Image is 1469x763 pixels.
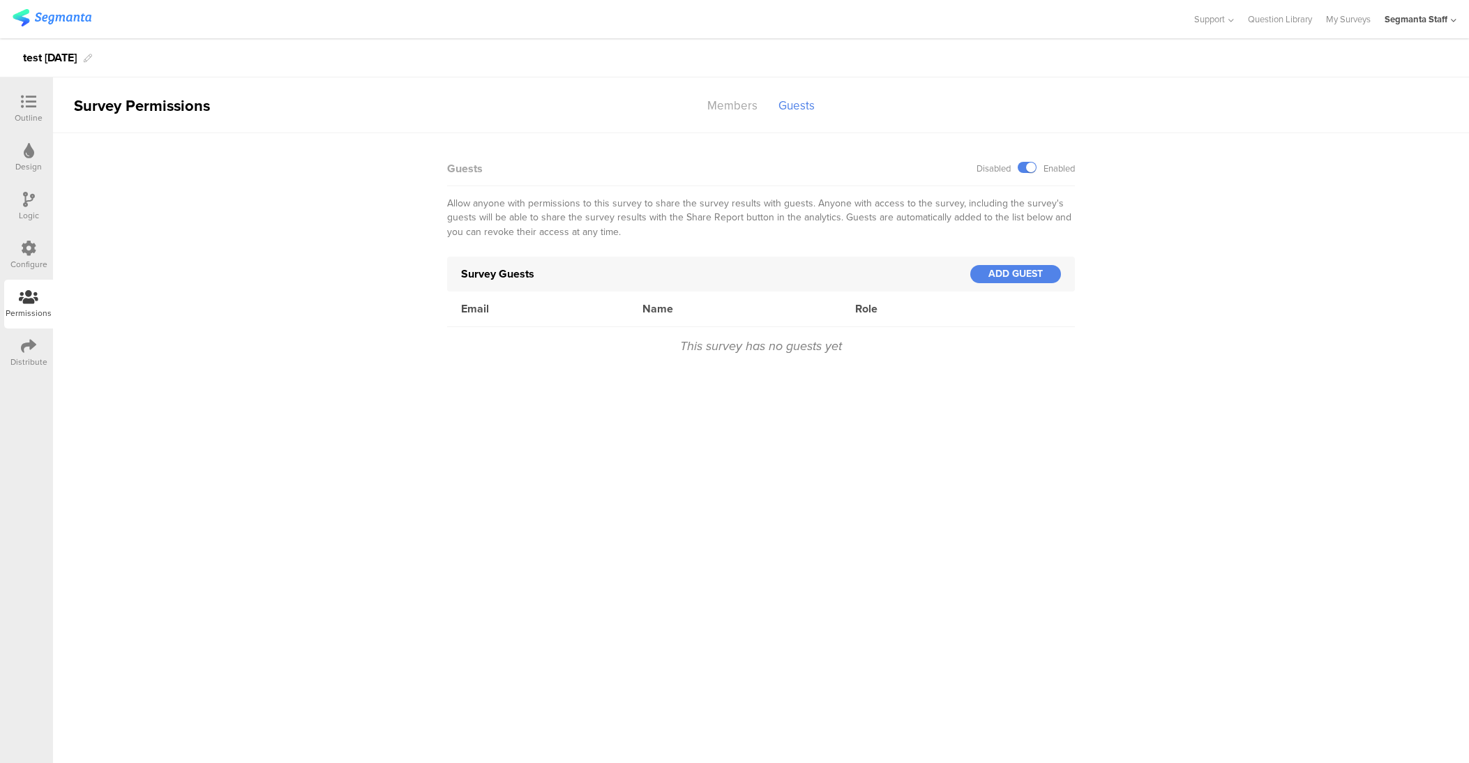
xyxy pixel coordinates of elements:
[1044,162,1075,175] div: Enabled
[841,301,1005,317] div: Role
[15,112,43,124] div: Outline
[461,266,970,282] div: Survey Guests
[970,265,1061,283] div: ADD GUEST
[1385,13,1447,26] div: Segmanta Staff
[977,162,1011,175] div: Disabled
[628,301,841,317] div: Name
[10,258,47,271] div: Configure
[23,47,77,69] div: test [DATE]
[53,94,213,117] div: Survey Permissions
[447,327,1075,365] div: This survey has no guests yet
[1194,13,1225,26] span: Support
[768,93,825,118] div: Guests
[10,356,47,368] div: Distribute
[447,301,628,317] div: Email
[13,9,91,27] img: segmanta logo
[447,186,1075,250] div: Allow anyone with permissions to this survey to share the survey results with guests. Anyone with...
[6,307,52,319] div: Permissions
[697,93,768,118] div: Members
[19,209,39,222] div: Logic
[15,160,42,173] div: Design
[447,160,483,176] div: Guests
